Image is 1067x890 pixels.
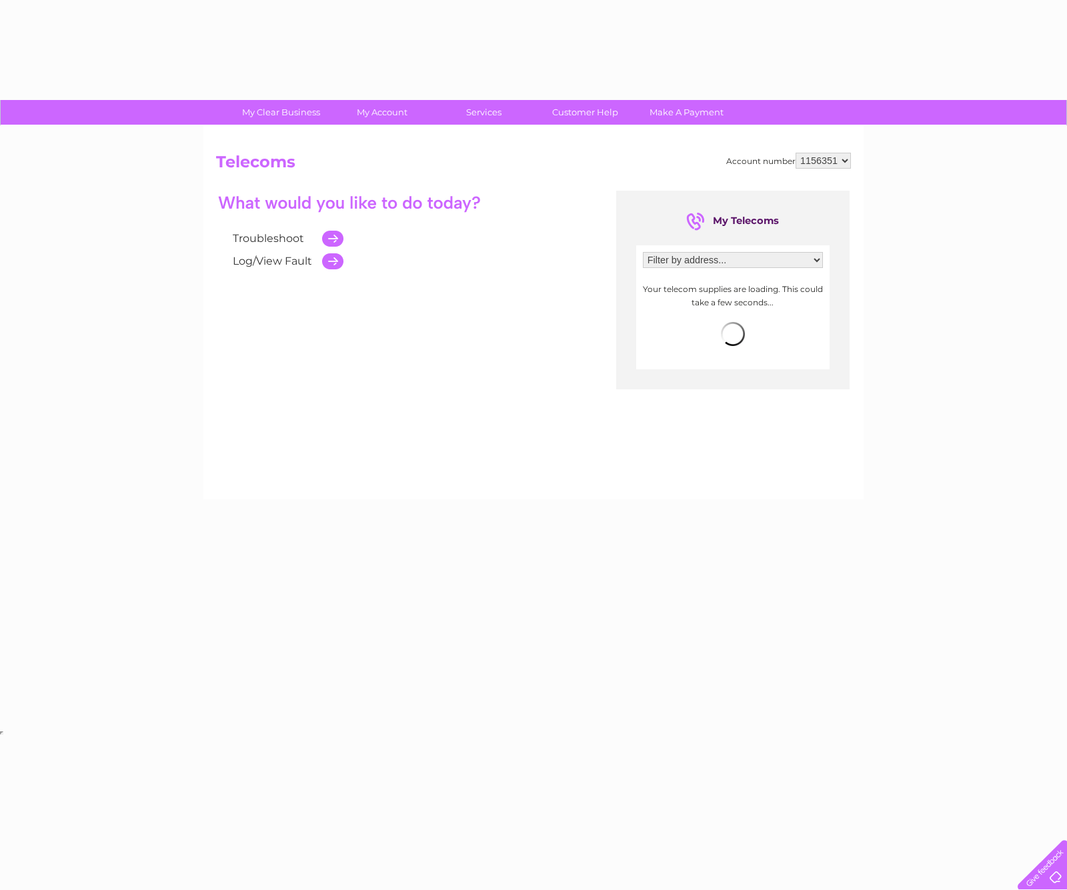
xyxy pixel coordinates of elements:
[721,322,745,346] img: loading
[233,232,304,245] a: Troubleshoot
[226,100,336,125] a: My Clear Business
[530,100,640,125] a: Customer Help
[216,153,851,178] h2: Telecoms
[233,255,312,267] a: Log/View Fault
[686,211,780,232] div: My Telecoms
[429,100,539,125] a: Services
[327,100,437,125] a: My Account
[643,283,823,308] p: Your telecom supplies are loading. This could take a few seconds...
[632,100,742,125] a: Make A Payment
[726,153,851,169] div: Account number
